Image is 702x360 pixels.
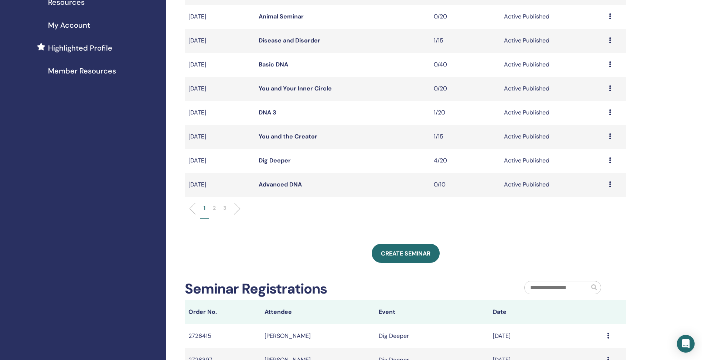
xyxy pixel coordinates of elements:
[259,181,302,188] a: Advanced DNA
[259,157,291,164] a: Dig Deeper
[500,149,606,173] td: Active Published
[430,5,500,29] td: 0/20
[259,13,304,20] a: Animal Seminar
[500,173,606,197] td: Active Published
[185,125,255,149] td: [DATE]
[430,77,500,101] td: 0/20
[500,29,606,53] td: Active Published
[223,204,226,212] p: 3
[381,250,430,257] span: Create seminar
[48,42,112,54] span: Highlighted Profile
[213,204,216,212] p: 2
[500,53,606,77] td: Active Published
[259,37,320,44] a: Disease and Disorder
[430,53,500,77] td: 0/40
[185,53,255,77] td: [DATE]
[185,5,255,29] td: [DATE]
[185,101,255,125] td: [DATE]
[500,125,606,149] td: Active Published
[500,101,606,125] td: Active Published
[185,324,261,348] td: 2726415
[500,5,606,29] td: Active Published
[375,324,489,348] td: Dig Deeper
[185,77,255,101] td: [DATE]
[259,133,317,140] a: You and the Creator
[259,85,332,92] a: You and Your Inner Circle
[204,204,205,212] p: 1
[430,125,500,149] td: 1/15
[430,173,500,197] td: 0/10
[677,335,695,353] div: Open Intercom Messenger
[430,29,500,53] td: 1/15
[500,77,606,101] td: Active Published
[259,61,288,68] a: Basic DNA
[489,300,603,324] th: Date
[375,300,489,324] th: Event
[261,324,375,348] td: [PERSON_NAME]
[259,109,276,116] a: DNA 3
[185,149,255,173] td: [DATE]
[185,281,327,298] h2: Seminar Registrations
[48,65,116,76] span: Member Resources
[185,300,261,324] th: Order No.
[185,173,255,197] td: [DATE]
[48,20,90,31] span: My Account
[372,244,440,263] a: Create seminar
[489,324,603,348] td: [DATE]
[430,149,500,173] td: 4/20
[430,101,500,125] td: 1/20
[261,300,375,324] th: Attendee
[185,29,255,53] td: [DATE]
